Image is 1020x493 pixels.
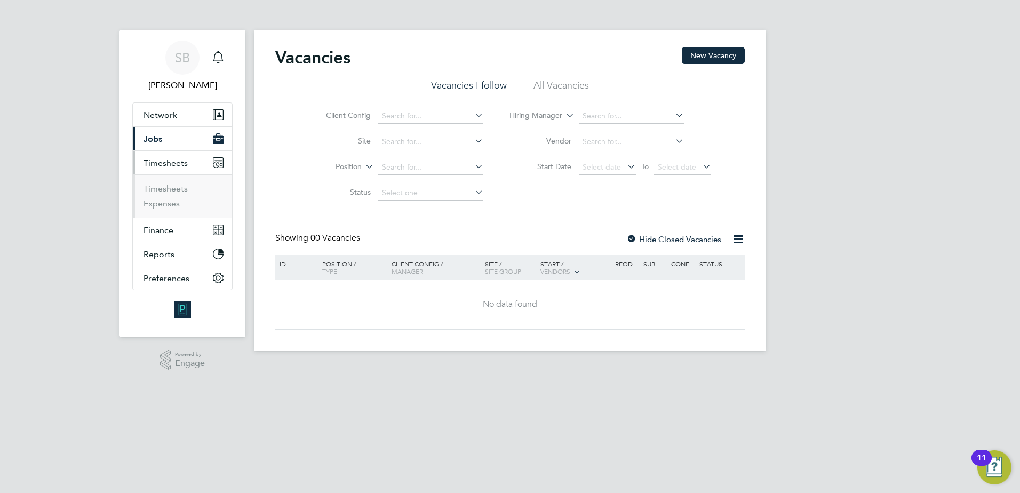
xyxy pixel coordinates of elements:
button: Preferences [133,266,232,290]
div: Reqd [612,255,640,273]
div: Status [697,255,743,273]
a: Powered byEngage [160,350,205,370]
button: New Vacancy [682,47,745,64]
a: Go to home page [132,301,233,318]
div: Site / [482,255,538,280]
span: SB [175,51,190,65]
div: Timesheets [133,174,232,218]
li: Vacancies I follow [431,79,507,98]
img: prochoicecatering-logo-retina.png [174,301,191,318]
button: Reports [133,242,232,266]
span: Preferences [144,273,189,283]
span: To [638,160,652,173]
div: Sub [641,255,668,273]
span: Timesheets [144,158,188,168]
span: Type [322,267,337,275]
span: Engage [175,359,205,368]
label: Hide Closed Vacancies [626,234,721,244]
span: Jobs [144,134,162,144]
input: Select one [378,186,483,201]
label: Start Date [510,162,571,171]
input: Search for... [579,134,684,149]
button: Network [133,103,232,126]
div: 11 [977,458,986,472]
button: Timesheets [133,151,232,174]
label: Status [309,187,371,197]
input: Search for... [579,109,684,124]
label: Client Config [309,110,371,120]
label: Vendor [510,136,571,146]
div: Showing [275,233,362,244]
span: Vendors [540,267,570,275]
label: Position [300,162,362,172]
span: Select date [583,162,621,172]
div: Position / [314,255,389,280]
div: Conf [668,255,696,273]
div: Start / [538,255,612,281]
span: Surinder Badwal [132,79,233,92]
input: Search for... [378,134,483,149]
span: Powered by [175,350,205,359]
span: Finance [144,225,173,235]
div: ID [277,255,314,273]
a: SB[PERSON_NAME] [132,41,233,92]
a: Expenses [144,198,180,209]
label: Site [309,136,371,146]
a: Timesheets [144,184,188,194]
button: Open Resource Center, 11 new notifications [977,450,1011,484]
input: Search for... [378,160,483,175]
span: 00 Vacancies [310,233,360,243]
input: Search for... [378,109,483,124]
div: No data found [277,299,743,310]
h2: Vacancies [275,47,350,68]
span: Reports [144,249,174,259]
span: Network [144,110,177,120]
span: Select date [658,162,696,172]
li: All Vacancies [533,79,589,98]
span: Manager [392,267,423,275]
button: Finance [133,218,232,242]
button: Jobs [133,127,232,150]
label: Hiring Manager [501,110,562,121]
span: Site Group [485,267,521,275]
div: Client Config / [389,255,482,280]
nav: Main navigation [119,30,245,337]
